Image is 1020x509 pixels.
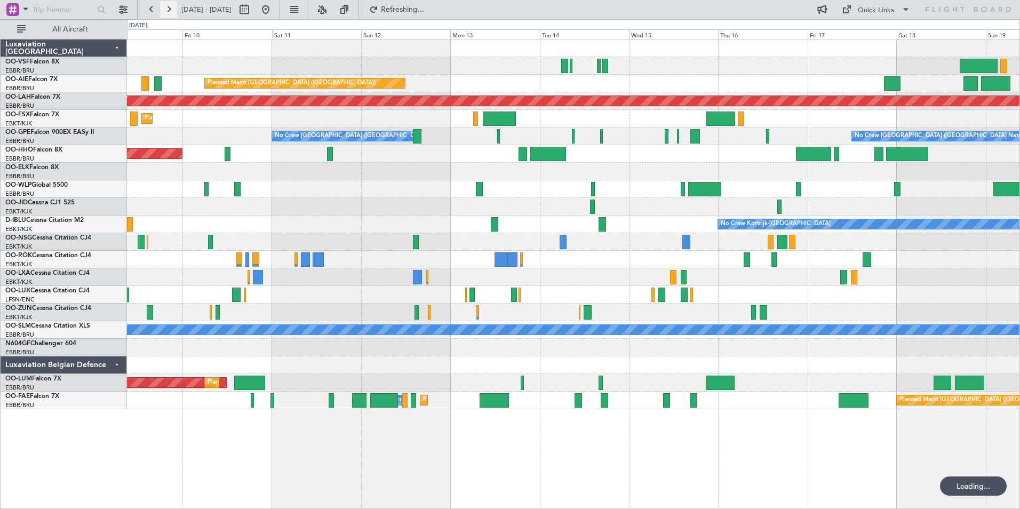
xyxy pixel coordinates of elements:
a: OO-GPEFalcon 900EX EASy II [5,129,94,136]
span: Refreshing... [380,6,425,13]
span: OO-ROK [5,252,32,259]
div: Sat 18 [897,29,986,39]
a: EBBR/BRU [5,102,34,110]
span: OO-GPE [5,129,30,136]
a: EBKT/KJK [5,260,32,268]
a: EBBR/BRU [5,348,34,356]
a: OO-LXACessna Citation CJ4 [5,270,90,276]
a: EBKT/KJK [5,278,32,286]
span: N604GF [5,340,30,347]
div: Fri 10 [182,29,272,39]
a: EBBR/BRU [5,401,34,409]
div: [DATE] [129,21,147,30]
a: OO-AIEFalcon 7X [5,76,58,83]
a: EBKT/KJK [5,243,32,251]
span: OO-NSG [5,235,32,241]
a: OO-FAEFalcon 7X [5,393,59,400]
a: D-IBLUCessna Citation M2 [5,217,84,224]
a: OO-HHOFalcon 8X [5,147,62,153]
a: OO-LAHFalcon 7X [5,94,60,100]
span: OO-SLM [5,323,31,329]
a: EBBR/BRU [5,84,34,92]
button: Refreshing... [364,1,428,18]
a: N604GFChallenger 604 [5,340,76,347]
div: Fri 17 [808,29,897,39]
div: Thu 16 [718,29,807,39]
a: OO-JIDCessna CJ1 525 [5,200,75,206]
span: OO-LUX [5,288,30,294]
button: Quick Links [836,1,915,18]
span: OO-HHO [5,147,33,153]
a: EBBR/BRU [5,190,34,198]
div: No Crew [GEOGRAPHIC_DATA] ([GEOGRAPHIC_DATA] National) [275,128,453,144]
div: Wed 15 [629,29,718,39]
span: OO-ZUN [5,305,32,312]
a: EBKT/KJK [5,313,32,321]
button: All Aircraft [12,21,116,38]
a: EBKT/KJK [5,120,32,128]
a: EBKT/KJK [5,225,32,233]
span: D-IBLU [5,217,26,224]
a: OO-LUXCessna Citation CJ4 [5,288,90,294]
a: OO-NSGCessna Citation CJ4 [5,235,91,241]
div: Sun 12 [361,29,450,39]
div: Planned Maint [GEOGRAPHIC_DATA] ([GEOGRAPHIC_DATA]) [208,75,376,91]
a: OO-WLPGlobal 5500 [5,182,68,188]
div: No Crew Kortrijk-[GEOGRAPHIC_DATA] [721,216,831,232]
div: Sat 11 [272,29,361,39]
span: OO-LAH [5,94,31,100]
span: OO-LXA [5,270,30,276]
a: EBBR/BRU [5,137,34,145]
a: OO-VSFFalcon 8X [5,59,59,65]
a: OO-ROKCessna Citation CJ4 [5,252,91,259]
a: EBBR/BRU [5,155,34,163]
a: EBKT/KJK [5,208,32,216]
a: OO-SLMCessna Citation XLS [5,323,90,329]
a: OO-LUMFalcon 7X [5,376,61,382]
a: LFSN/ENC [5,296,35,304]
input: Trip Number [33,2,94,18]
a: EBBR/BRU [5,67,34,75]
span: OO-LUM [5,376,32,382]
div: Planned Maint Kortrijk-[GEOGRAPHIC_DATA] [145,110,269,126]
span: OO-AIE [5,76,28,83]
a: EBBR/BRU [5,172,34,180]
div: Tue 14 [540,29,629,39]
span: All Aircraft [28,26,113,33]
a: OO-FSXFalcon 7X [5,112,59,118]
a: EBBR/BRU [5,384,34,392]
div: Planned Maint Melsbroek Air Base [423,392,516,408]
span: OO-WLP [5,182,31,188]
a: OO-ZUNCessna Citation CJ4 [5,305,91,312]
span: OO-JID [5,200,28,206]
a: OO-ELKFalcon 8X [5,164,59,171]
div: Thu 9 [93,29,182,39]
div: Loading... [940,476,1007,496]
span: [DATE] - [DATE] [181,5,232,14]
span: OO-VSF [5,59,30,65]
div: Mon 13 [450,29,539,39]
div: Quick Links [858,5,894,16]
div: Planned Maint [GEOGRAPHIC_DATA] ([GEOGRAPHIC_DATA] National) [208,375,401,391]
span: OO-ELK [5,164,29,171]
a: EBBR/BRU [5,331,34,339]
span: OO-FAE [5,393,30,400]
span: OO-FSX [5,112,30,118]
